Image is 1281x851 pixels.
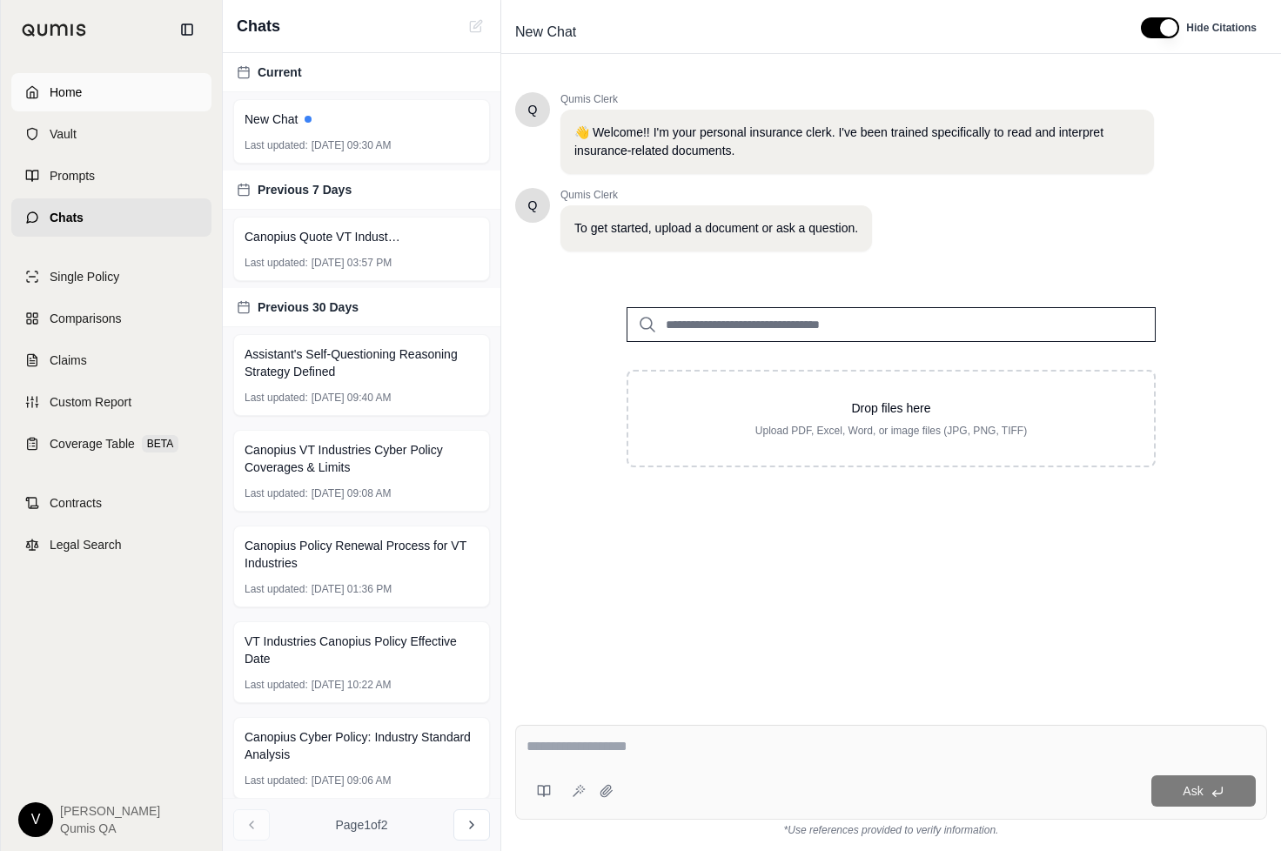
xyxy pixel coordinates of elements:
div: Edit Title [508,18,1120,46]
span: Canopius Cyber Policy: Industry Standard Analysis [245,728,479,763]
span: Ask [1183,784,1203,798]
span: Custom Report [50,393,131,411]
span: Canopius Quote VT Industries.pdf [245,228,401,245]
a: Prompts [11,157,211,195]
a: Single Policy [11,258,211,296]
a: Vault [11,115,211,153]
button: New Chat [466,16,486,37]
a: Contracts [11,484,211,522]
span: Canopius Policy Renewal Process for VT Industries [245,537,479,572]
span: Single Policy [50,268,119,285]
a: Comparisons [11,299,211,338]
span: Last updated: [245,774,308,787]
span: Canopius VT Industries Cyber Policy Coverages & Limits [245,441,479,476]
span: [PERSON_NAME] [60,802,160,820]
span: New Chat [508,18,583,46]
span: Last updated: [245,486,308,500]
span: BETA [142,435,178,452]
span: [DATE] 09:40 AM [312,391,392,405]
span: Coverage Table [50,435,135,452]
span: Qumis QA [60,820,160,837]
span: Chats [237,14,280,38]
span: Prompts [50,167,95,184]
a: Custom Report [11,383,211,421]
span: Qumis Clerk [560,188,872,202]
span: Last updated: [245,256,308,270]
span: New Chat [245,111,298,128]
span: Hello [528,101,538,118]
p: To get started, upload a document or ask a question. [574,219,858,238]
span: [DATE] 09:06 AM [312,774,392,787]
a: Legal Search [11,526,211,564]
img: Qumis Logo [22,23,87,37]
span: Assistant's Self-Questioning Reasoning Strategy Defined [245,345,479,380]
span: [DATE] 09:08 AM [312,486,392,500]
a: Coverage TableBETA [11,425,211,463]
span: Last updated: [245,391,308,405]
span: Hide Citations [1186,21,1257,35]
p: Drop files here [656,399,1126,417]
span: Last updated: [245,138,308,152]
span: Legal Search [50,536,122,553]
span: Current [258,64,302,81]
span: Comparisons [50,310,121,327]
button: Collapse sidebar [173,16,201,44]
span: [DATE] 01:36 PM [312,582,392,596]
p: Upload PDF, Excel, Word, or image files (JPG, PNG, TIFF) [656,424,1126,438]
div: V [18,802,53,837]
span: [DATE] 03:57 PM [312,256,392,270]
a: Chats [11,198,211,237]
span: [DATE] 10:22 AM [312,678,392,692]
span: [DATE] 09:30 AM [312,138,392,152]
a: Home [11,73,211,111]
span: Chats [50,209,84,226]
span: Vault [50,125,77,143]
span: Previous 7 Days [258,181,352,198]
span: Home [50,84,82,101]
span: Last updated: [245,678,308,692]
a: Claims [11,341,211,379]
span: Hello [528,197,538,214]
span: VT Industries Canopius Policy Effective Date [245,633,479,667]
span: Last updated: [245,582,308,596]
span: Claims [50,352,87,369]
span: Contracts [50,494,102,512]
p: 👋 Welcome!! I'm your personal insurance clerk. I've been trained specifically to read and interpr... [574,124,1140,160]
button: Ask [1151,775,1256,807]
span: Qumis Clerk [560,92,1154,106]
span: Previous 30 Days [258,298,359,316]
span: Page 1 of 2 [336,816,388,834]
div: *Use references provided to verify information. [515,820,1267,837]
